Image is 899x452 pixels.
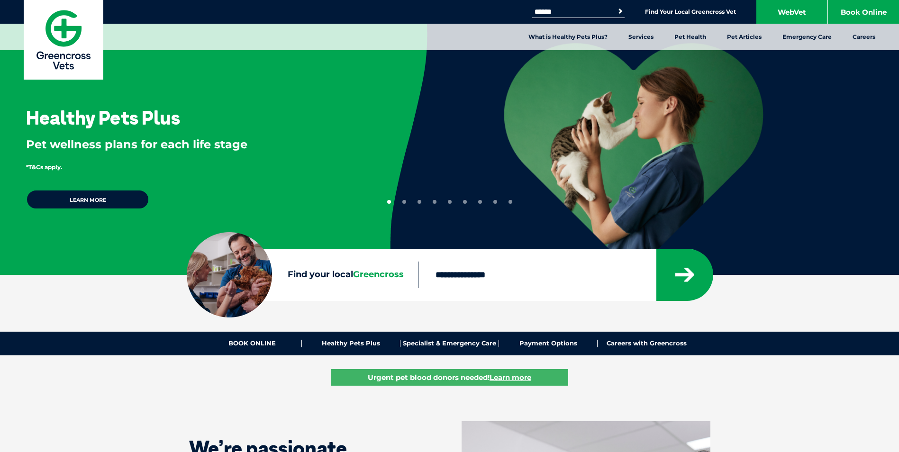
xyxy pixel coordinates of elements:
[499,340,598,347] a: Payment Options
[448,200,452,204] button: 5 of 9
[509,200,512,204] button: 9 of 9
[26,163,62,171] span: *T&Cs apply.
[302,340,400,347] a: Healthy Pets Plus
[616,7,625,16] button: Search
[490,373,531,382] u: Learn more
[26,108,180,127] h3: Healthy Pets Plus
[493,200,497,204] button: 8 of 9
[618,24,664,50] a: Services
[26,136,359,153] p: Pet wellness plans for each life stage
[433,200,436,204] button: 4 of 9
[353,269,404,280] span: Greencross
[478,200,482,204] button: 7 of 9
[400,340,499,347] a: Specialist & Emergency Care
[26,190,149,209] a: Learn more
[418,200,421,204] button: 3 of 9
[772,24,842,50] a: Emergency Care
[402,200,406,204] button: 2 of 9
[842,24,886,50] a: Careers
[645,8,736,16] a: Find Your Local Greencross Vet
[664,24,717,50] a: Pet Health
[518,24,618,50] a: What is Healthy Pets Plus?
[203,340,302,347] a: BOOK ONLINE
[187,268,418,282] label: Find your local
[598,340,696,347] a: Careers with Greencross
[331,369,568,386] a: Urgent pet blood donors needed!Learn more
[717,24,772,50] a: Pet Articles
[387,200,391,204] button: 1 of 9
[463,200,467,204] button: 6 of 9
